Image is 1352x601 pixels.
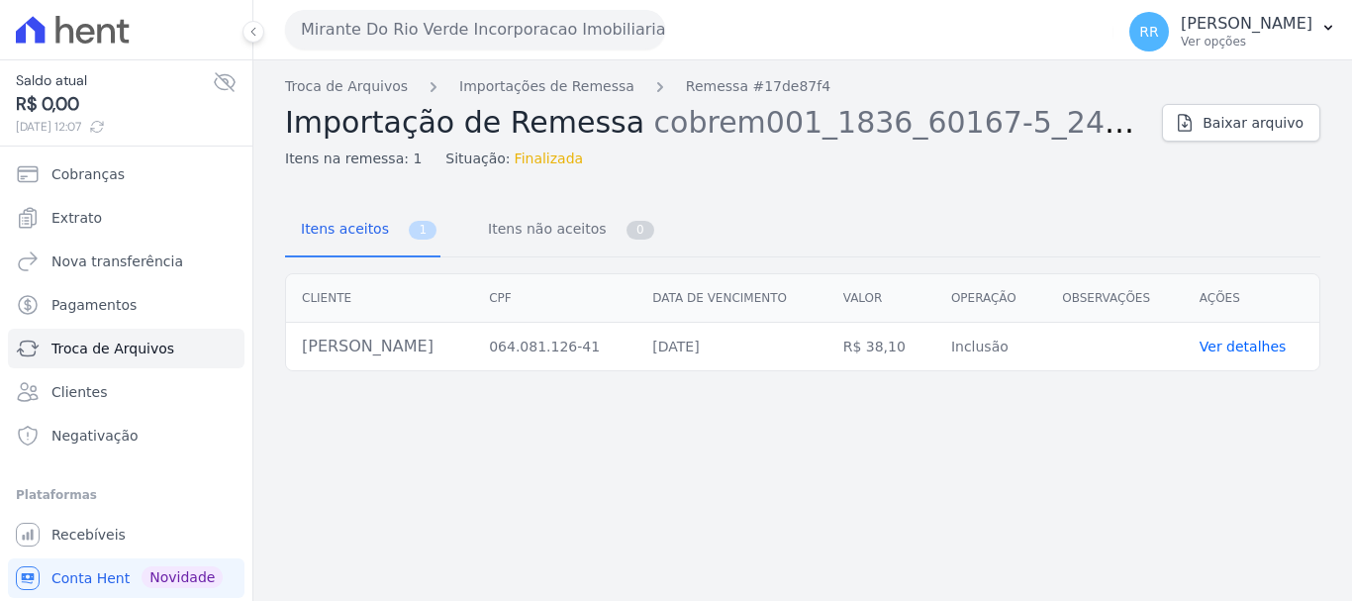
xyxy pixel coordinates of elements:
[1162,104,1320,142] a: Baixar arquivo
[285,205,658,257] nav: Tab selector
[636,274,826,323] th: Data de vencimento
[654,103,1317,140] span: cobrem001_1836_60167-5_240925_005.TXT
[1184,274,1319,323] th: Ações
[16,118,213,136] span: [DATE] 12:07
[409,221,436,240] span: 1
[16,70,213,91] span: Saldo atual
[827,323,935,371] td: R$ 38,10
[51,339,174,358] span: Troca de Arquivos
[51,525,126,545] span: Recebíveis
[8,515,244,554] a: Recebíveis
[8,372,244,412] a: Clientes
[473,274,636,323] th: CPF
[285,205,440,257] a: Itens aceitos 1
[1046,274,1184,323] th: Observações
[827,274,935,323] th: Valor
[1181,34,1312,50] p: Ver opções
[636,323,826,371] td: [DATE]
[445,149,510,169] span: Situação:
[51,295,137,315] span: Pagamentos
[1181,14,1312,34] p: [PERSON_NAME]
[1200,339,1287,354] a: Ver detalhes
[515,149,584,169] span: Finalizada
[51,164,125,184] span: Cobranças
[472,205,658,257] a: Itens não aceitos 0
[8,242,244,281] a: Nova transferência
[935,323,1046,371] td: Inclusão
[16,483,237,507] div: Plataformas
[285,149,422,169] span: Itens na remessa: 1
[1113,4,1352,59] button: RR [PERSON_NAME] Ver opções
[286,323,473,371] td: [PERSON_NAME]
[285,10,665,50] button: Mirante Do Rio Verde Incorporacao Imobiliaria SPE LTDA
[935,274,1046,323] th: Operação
[8,558,244,598] a: Conta Hent Novidade
[1139,25,1158,39] span: RR
[1203,113,1304,133] span: Baixar arquivo
[8,198,244,238] a: Extrato
[51,251,183,271] span: Nova transferência
[285,76,408,97] a: Troca de Arquivos
[51,382,107,402] span: Clientes
[285,76,1146,97] nav: Breadcrumb
[8,285,244,325] a: Pagamentos
[8,416,244,455] a: Negativação
[51,208,102,228] span: Extrato
[686,76,830,97] a: Remessa #17de87f4
[8,154,244,194] a: Cobranças
[473,323,636,371] td: 064.081.126-41
[285,105,644,140] span: Importação de Remessa
[459,76,634,97] a: Importações de Remessa
[8,329,244,368] a: Troca de Arquivos
[286,274,473,323] th: Cliente
[289,209,393,249] span: Itens aceitos
[51,426,139,446] span: Negativação
[16,91,213,118] span: R$ 0,00
[142,566,223,588] span: Novidade
[627,221,654,240] span: 0
[51,568,130,588] span: Conta Hent
[476,209,610,249] span: Itens não aceitos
